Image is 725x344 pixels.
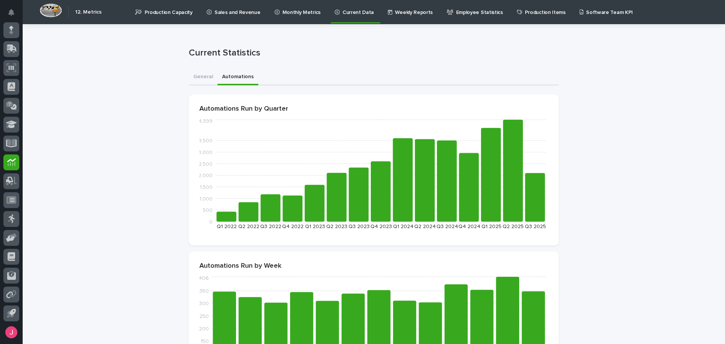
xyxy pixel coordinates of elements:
[217,224,237,229] text: Q1 2022
[393,224,413,229] text: Q1 2024
[437,224,458,229] text: Q3 2024
[199,196,213,201] tspan: 1,000
[305,224,325,229] text: Q1 2023
[189,69,217,85] button: General
[199,276,209,281] tspan: 406
[199,138,213,143] tspan: 3,500
[217,69,258,85] button: Automations
[189,48,556,59] p: Current Statistics
[503,224,524,229] text: Q2 2025
[414,224,436,229] text: Q2 2024
[40,3,62,17] img: Workspace Logo
[75,9,102,15] h2: 12. Metrics
[260,224,281,229] text: Q3 2022
[199,326,209,332] tspan: 200
[199,301,209,306] tspan: 300
[201,339,209,344] tspan: 150
[199,105,548,113] p: Automations Run by Quarter
[481,224,501,229] text: Q1 2025
[458,224,480,229] text: Q4 2024
[199,161,213,167] tspan: 2,500
[198,173,213,178] tspan: 2,000
[3,324,19,340] button: users-avatar
[203,208,213,213] tspan: 500
[199,262,548,270] p: Automations Run by Week
[200,184,213,190] tspan: 1,500
[326,224,347,229] text: Q2 2023
[349,224,370,229] text: Q3 2023
[238,224,259,229] text: Q2 2022
[282,224,304,229] text: Q4 2022
[9,9,19,21] div: Notifications
[209,219,213,225] tspan: 0
[525,224,546,229] text: Q3 2025
[199,288,209,294] tspan: 350
[3,5,19,20] button: Notifications
[370,224,392,229] text: Q4 2023
[198,150,213,155] tspan: 3,000
[199,313,209,319] tspan: 250
[198,119,213,124] tspan: 4,399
